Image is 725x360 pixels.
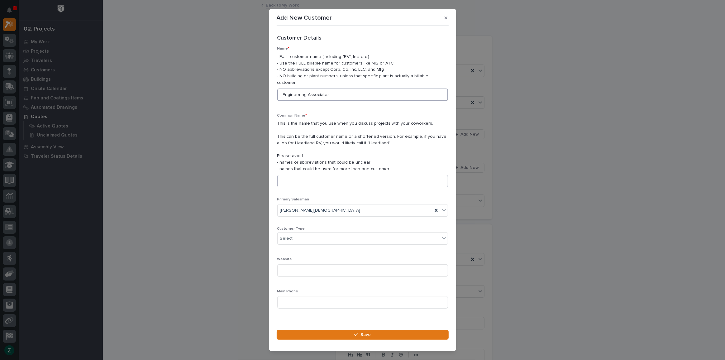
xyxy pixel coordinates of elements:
[277,257,292,261] span: Website
[277,14,332,22] p: Add New Customer
[277,321,320,325] span: Accounts Payable Email
[277,227,305,231] span: Customer Type
[277,120,448,172] p: This is the name that you use when you discuss projects with your coworkers. This can be the full...
[280,207,360,214] span: [PERSON_NAME][DEMOGRAPHIC_DATA]
[277,290,298,293] span: Main Phone
[277,54,448,86] p: - FULL customer name (including "RV", Inc, etc.) - Use the FULL billable name for customers like ...
[277,330,449,340] button: Save
[277,47,290,50] span: Name
[277,198,309,201] span: Primary Salesman
[280,235,296,242] div: Select...
[277,35,322,42] h2: Customer Details
[277,114,307,118] span: Common Name
[360,332,371,338] span: Save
